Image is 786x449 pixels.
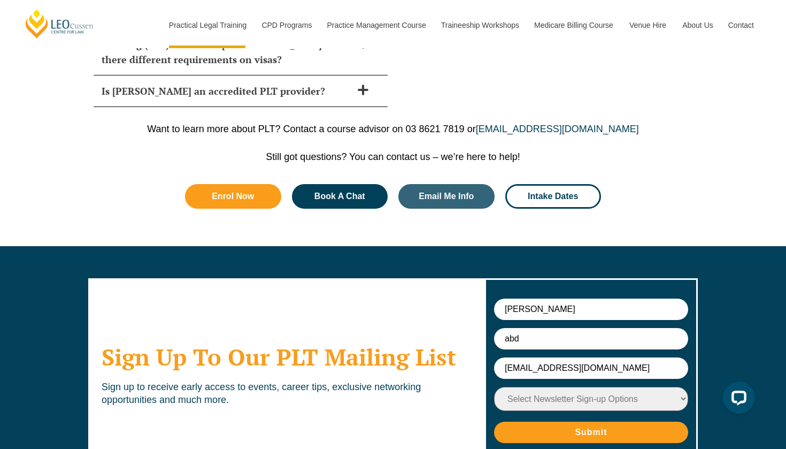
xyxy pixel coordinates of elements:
[102,381,471,406] p: Sign up to receive early access to events, career tips, exclusive networking opportunities and mu...
[433,2,526,48] a: Traineeship Workshops
[253,2,319,48] a: CPD Programs
[528,192,578,201] span: Intake Dates
[494,357,688,379] input: Email
[494,387,688,411] select: Newsletter Sign-up Options
[185,184,281,209] a: Enrol Now
[476,124,639,134] a: [EMAIL_ADDRESS][DOMAIN_NAME]
[102,344,471,370] h2: Sign Up To Our PLT Mailing List
[714,377,759,422] iframe: LiveChat chat widget
[720,2,762,48] a: Contact
[24,9,95,39] a: [PERSON_NAME] Centre for Law
[319,2,433,48] a: Practice Management Course
[494,422,688,443] input: Submit
[621,2,674,48] a: Venue Hire
[212,192,254,201] span: Enrol Now
[88,123,698,135] p: Want to learn more about PLT? Contact a course advisor on 03 8621 7819 or
[314,192,365,201] span: Book A Chat
[526,2,621,48] a: Medicare Billing Course
[102,83,352,98] h2: Is [PERSON_NAME] an accredited PLT provider?
[161,2,254,48] a: Practical Legal Training
[505,184,602,209] a: Intake Dates
[494,299,688,320] input: First Name
[88,151,698,163] p: Still got questions? You can contact us – we’re here to help!
[292,184,388,209] a: Book A Chat
[674,2,720,48] a: About Us
[419,192,474,201] span: Email Me Info
[494,328,688,349] input: Last Name
[398,184,495,209] a: Email Me Info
